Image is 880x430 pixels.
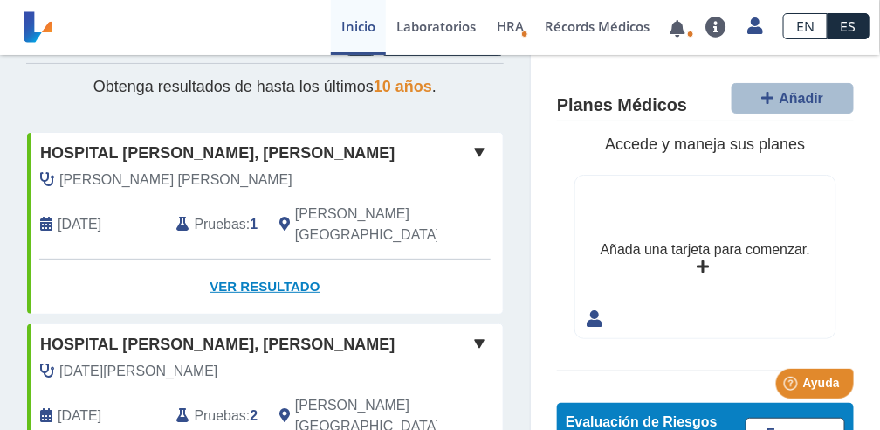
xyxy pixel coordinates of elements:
[59,170,292,191] span: Dimarco Serra, Anna
[828,13,870,39] a: ES
[295,204,440,246] span: Ponce, PR
[195,214,246,235] span: Pruebas
[497,17,524,35] span: HRA
[780,91,824,106] span: Añadir
[250,408,258,423] b: 2
[59,361,217,382] span: Nadal Colon, Francisco
[27,260,503,315] a: Ver Resultado
[374,78,432,95] span: 10 años
[195,406,246,427] span: Pruebas
[164,204,266,246] div: :
[40,333,395,357] span: Hospital [PERSON_NAME], [PERSON_NAME]
[783,13,828,39] a: EN
[601,239,810,260] div: Añada una tarjeta para comenzar.
[725,362,861,411] iframe: Help widget launcher
[58,214,101,235] span: 2025-08-25
[93,78,437,95] span: Obtenga resultados de hasta los últimos .
[605,135,805,153] span: Accede y maneja sus planes
[58,406,101,427] span: 2022-08-02
[40,142,395,165] span: Hospital [PERSON_NAME], [PERSON_NAME]
[250,217,258,232] b: 1
[732,83,854,114] button: Añadir
[557,95,687,116] h4: Planes Médicos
